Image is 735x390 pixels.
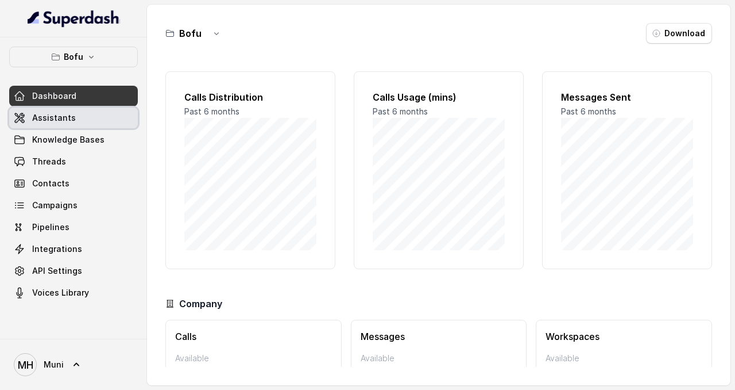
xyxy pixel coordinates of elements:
p: 9 Workspaces [546,364,702,378]
span: Past 6 months [184,106,239,116]
a: Integrations [9,239,138,259]
p: Available [361,353,517,364]
p: 37048 mins [175,364,332,378]
button: Download [646,23,712,44]
span: Campaigns [32,200,78,211]
span: Muni [44,359,64,370]
a: Knowledge Bases [9,129,138,150]
button: Bofu [9,47,138,67]
a: Muni [9,349,138,381]
p: Available [546,353,702,364]
h2: Calls Distribution [184,90,316,104]
a: Assistants [9,108,138,128]
h3: Bofu [179,26,202,40]
span: Pipelines [32,221,69,233]
span: Knowledge Bases [32,134,105,146]
a: Voices Library [9,282,138,303]
span: Dashboard [32,90,76,102]
h2: Messages Sent [561,90,693,104]
a: API Settings [9,261,138,281]
a: Dashboard [9,86,138,106]
h3: Company [179,297,222,311]
h3: Workspaces [546,330,702,343]
img: light.svg [28,9,120,28]
span: Assistants [32,112,76,124]
a: Campaigns [9,195,138,216]
span: Voices Library [32,287,89,299]
span: Past 6 months [373,106,428,116]
span: API Settings [32,265,82,277]
h2: Calls Usage (mins) [373,90,505,104]
p: Available [175,353,332,364]
h3: Calls [175,330,332,343]
span: Contacts [32,178,69,189]
span: Past 6 months [561,106,616,116]
a: Threads [9,151,138,172]
h3: Messages [361,330,517,343]
p: Bofu [64,50,83,64]
span: Threads [32,156,66,167]
p: 311 messages [361,364,517,378]
span: Integrations [32,243,82,255]
a: Pipelines [9,217,138,238]
a: Contacts [9,173,138,194]
text: MH [18,359,33,371]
